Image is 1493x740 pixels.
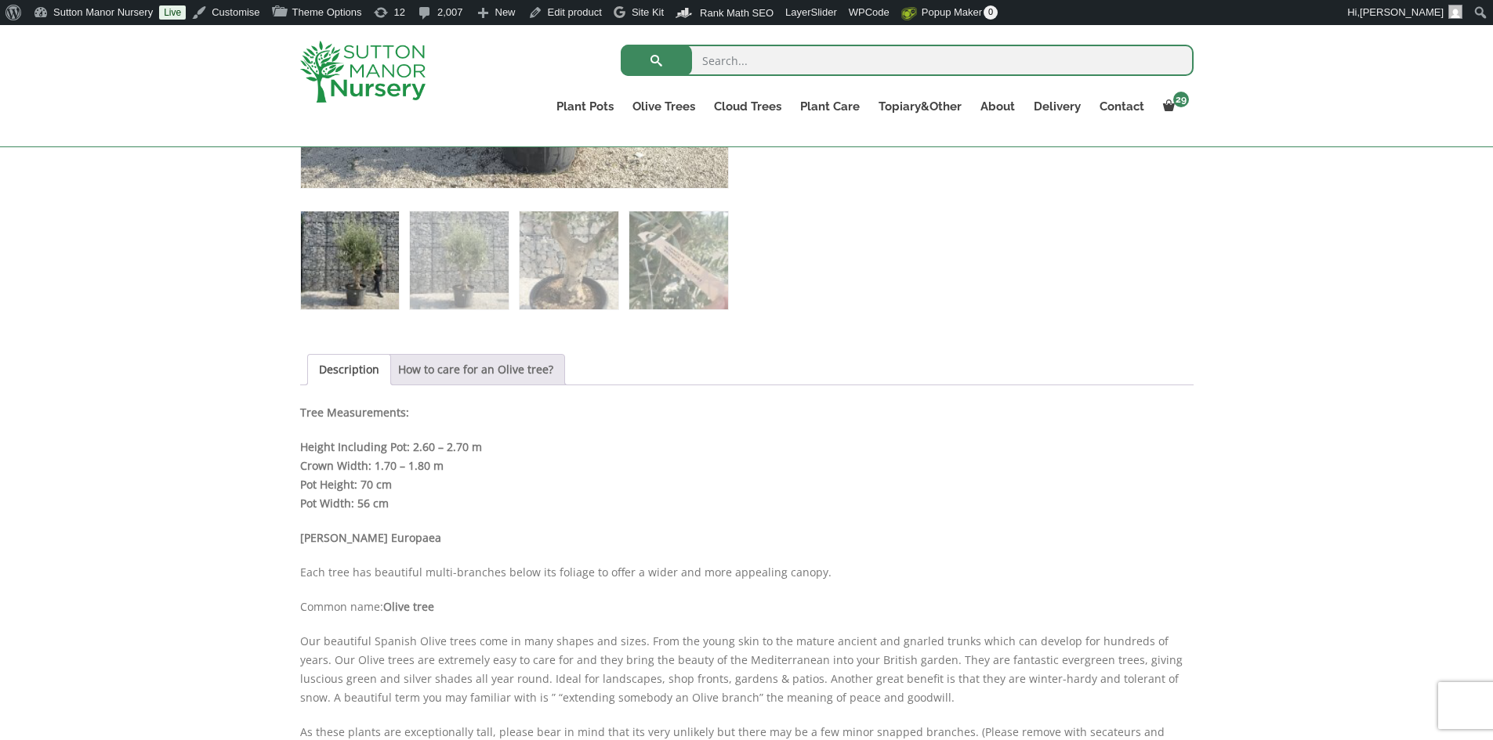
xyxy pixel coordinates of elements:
[300,563,1194,582] p: Each tree has beautiful multi-branches below its foliage to offer a wider and more appealing canopy.
[700,7,774,19] span: Rank Math SEO
[869,96,971,117] a: Topiary&Other
[300,477,392,492] strong: Pot Height: 70 cm
[319,355,379,384] a: Description
[520,211,618,309] img: Olive Tree Tuscan Multi Stem Chunky Trunk J767 - Image 3
[300,496,389,511] strong: Pot Width: 56 cm
[623,96,705,117] a: Olive Trees
[632,6,664,18] span: Site Kit
[300,458,444,473] strong: Crown Width: 1.70 – 1.80 m
[705,96,791,117] a: Cloud Trees
[410,211,508,309] img: Olive Tree Tuscan Multi Stem Chunky Trunk J767 - Image 2
[1173,92,1189,107] span: 29
[971,96,1024,117] a: About
[383,599,434,614] b: Olive tree
[398,355,553,384] a: How to care for an Olive tree?
[1090,96,1154,117] a: Contact
[301,211,399,309] img: Olive Tree Tuscan Multi Stem Chunky Trunk J767
[547,96,623,117] a: Plant Pots
[984,5,998,20] span: 0
[300,439,482,454] strong: Height Including Pot: 2.60 – 2.70 m
[629,211,727,309] img: Olive Tree Tuscan Multi Stem Chunky Trunk J767 - Image 4
[1024,96,1090,117] a: Delivery
[621,45,1194,76] input: Search...
[300,530,441,545] b: [PERSON_NAME] Europaea
[1154,96,1194,117] a: 29
[300,632,1194,707] p: Our beautiful Spanish Olive trees come in many shapes and sizes. From the young skin to the matur...
[1360,6,1444,18] span: [PERSON_NAME]
[300,41,426,103] img: logo
[300,405,409,420] b: Tree Measurements:
[159,5,186,20] a: Live
[791,96,869,117] a: Plant Care
[300,597,1194,616] p: Common name:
